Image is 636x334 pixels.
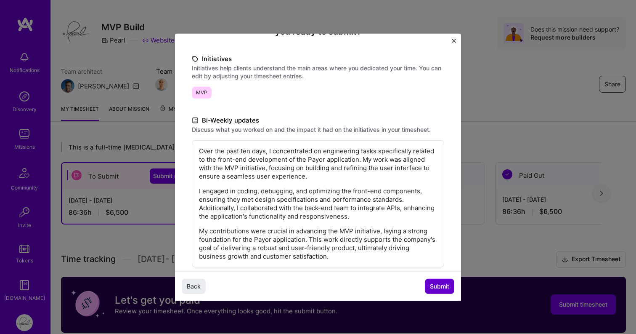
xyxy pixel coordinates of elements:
label: Bi-Weekly updates [192,115,444,125]
i: icon DocumentBlack [192,115,199,125]
p: I engaged in coding, debugging, and optimizing the front-end components, ensuring they met design... [199,187,437,220]
button: Back [182,279,206,294]
label: Discuss what you worked on and the impact it had on the initiatives in your timesheet. [192,125,444,133]
p: Over the past ten days, I concentrated on engineering tasks specifically related to the front-end... [199,147,437,180]
label: Initiatives help clients understand the main areas where you dedicated your time. You can edit by... [192,64,444,80]
span: MVP [192,86,212,98]
button: Submit [425,279,454,294]
p: My contributions were crucial in advancing the MVP initiative, laying a strong foundation for the... [199,227,437,260]
span: Submit [430,282,449,291]
span: Back [187,282,201,291]
i: icon TagBlack [192,54,199,64]
label: Initiatives [192,53,444,64]
button: Close [452,38,456,47]
h4: What is written here will be shared with the team at Pearl , are you ready to submit? [192,15,444,37]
